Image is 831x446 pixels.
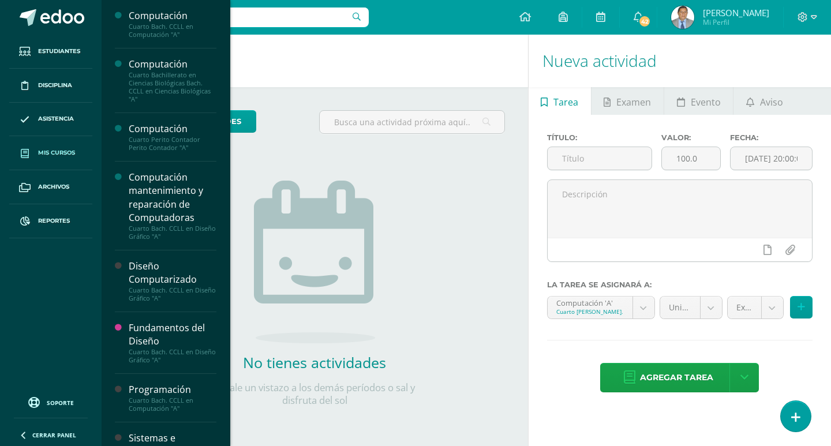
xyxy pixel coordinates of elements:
div: Computación 'A' [556,297,624,308]
span: Examen [616,88,651,116]
div: Computación [129,9,216,23]
input: Busca un usuario... [109,8,369,27]
a: Fundamentos del DiseñoCuarto Bach. CCLL en Diseño Gráfico "A" [129,321,216,364]
a: Soporte [14,394,88,410]
div: Cuarto Bachillerato en Ciencias Biológicas Bach. CCLL en Ciencias Biológicas "A" [129,71,216,103]
a: ProgramaciónCuarto Bach. CCLL en Computación "A" [129,383,216,413]
a: Diseño ComputarizadoCuarto Bach. CCLL en Diseño Gráfico "A" [129,260,216,302]
span: Cerrar panel [32,431,76,439]
a: Unidad 3 [660,297,722,318]
img: 219bdcb1a3e4d06700ae7d5ab62fa881.png [671,6,694,29]
span: Unidad 3 [669,297,691,318]
div: Computación [129,58,216,71]
span: Examen (30.0pts) [736,297,753,318]
a: Examen [592,87,664,115]
label: Fecha: [730,133,813,142]
a: Archivos [9,170,92,204]
span: Disciplina [38,81,72,90]
div: Computación [129,122,216,136]
span: Tarea [553,88,578,116]
p: Échale un vistazo a los demás períodos o sal y disfruta del sol [199,381,430,407]
div: Cuarto Bach. CCLL en Diseño Gráfico "A" [129,348,216,364]
span: Aviso [760,88,783,116]
a: Computación mantenimiento y reparación de ComputadorasCuarto Bach. CCLL en Diseño Gráfico "A" [129,171,216,240]
a: ComputaciónCuarto Perito Contador Perito Contador "A" [129,122,216,152]
span: [PERSON_NAME] [703,7,769,18]
a: Estudiantes [9,35,92,69]
label: Título: [547,133,652,142]
a: ComputaciónCuarto Bach. CCLL en Computación "A" [129,9,216,39]
span: Soporte [47,399,74,407]
span: Asistencia [38,114,74,123]
span: Agregar tarea [640,363,713,392]
a: Reportes [9,204,92,238]
label: La tarea se asignará a: [547,280,813,289]
div: Diseño Computarizado [129,260,216,286]
a: Examen (30.0pts) [728,297,783,318]
a: ComputaciónCuarto Bachillerato en Ciencias Biológicas Bach. CCLL en Ciencias Biológicas "A" [129,58,216,103]
input: Título [548,147,652,170]
label: Valor: [661,133,721,142]
div: Cuarto Bach. CCLL en Computación "A" [129,23,216,39]
h1: Actividades [115,35,514,87]
div: Cuarto Bach. CCLL en Diseño Gráfico "A" [129,286,216,302]
img: no_activities.png [254,181,375,343]
a: Asistencia [9,103,92,137]
a: Computación 'A'Cuarto [PERSON_NAME]. CCLL en Computación [548,297,654,318]
span: Estudiantes [38,47,80,56]
h2: No tienes actividades [199,353,430,372]
a: Disciplina [9,69,92,103]
span: 42 [638,15,651,28]
div: Cuarto Perito Contador Perito Contador "A" [129,136,216,152]
span: Reportes [38,216,70,226]
span: Mis cursos [38,148,75,158]
a: Mis cursos [9,136,92,170]
div: Fundamentos del Diseño [129,321,216,348]
div: Computación mantenimiento y reparación de Computadoras [129,171,216,224]
div: Programación [129,383,216,396]
input: Fecha de entrega [731,147,812,170]
span: Mi Perfil [703,17,769,27]
h1: Nueva actividad [542,35,817,87]
div: Cuarto Bach. CCLL en Diseño Gráfico "A" [129,224,216,241]
input: Puntos máximos [662,147,720,170]
a: Tarea [529,87,591,115]
a: Evento [664,87,733,115]
div: Cuarto Bach. CCLL en Computación "A" [129,396,216,413]
span: Archivos [38,182,69,192]
div: Cuarto [PERSON_NAME]. CCLL en Computación [556,308,624,316]
span: Evento [691,88,721,116]
a: Aviso [733,87,795,115]
input: Busca una actividad próxima aquí... [320,111,504,133]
